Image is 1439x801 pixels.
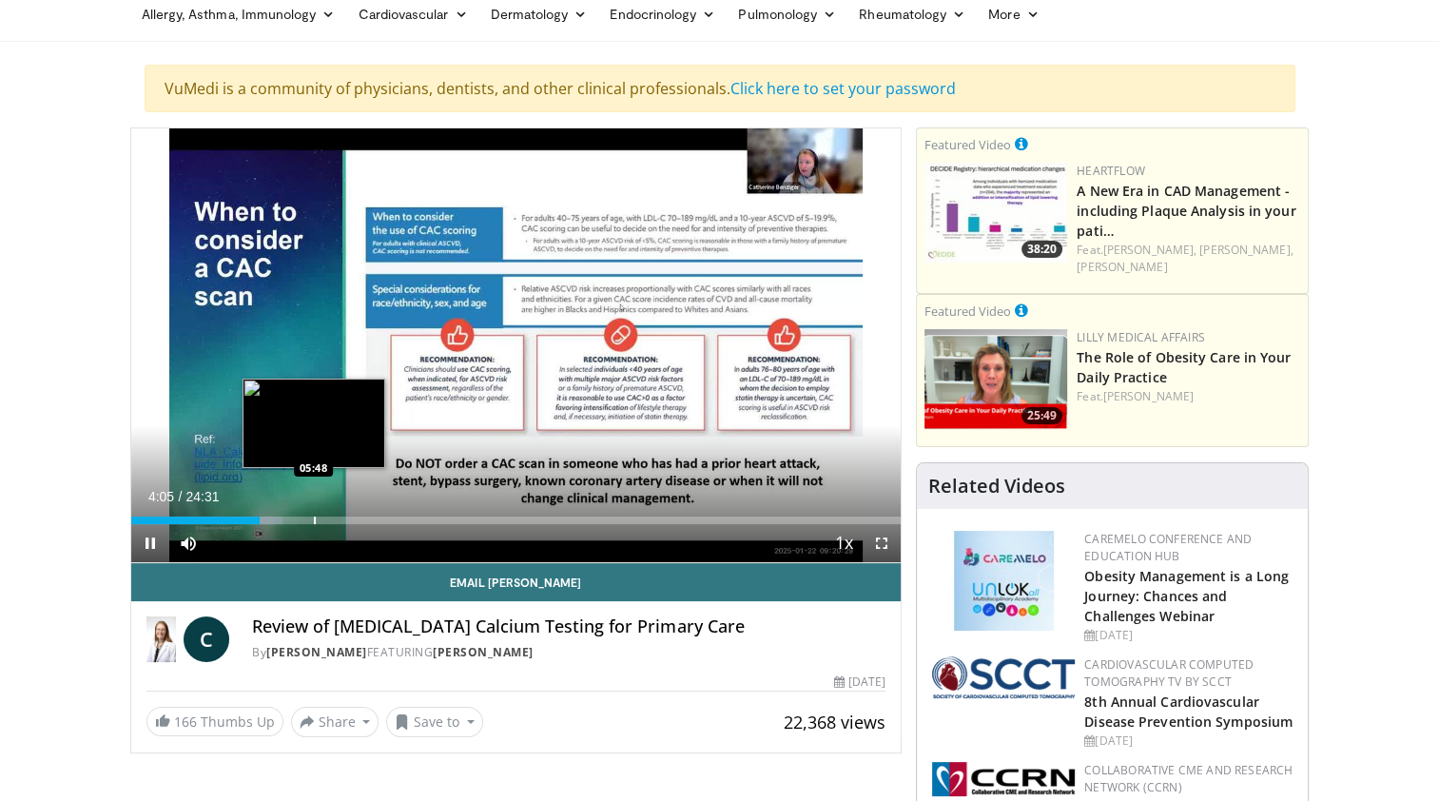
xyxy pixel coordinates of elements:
[825,524,863,562] button: Playback Rate
[1199,242,1293,258] a: [PERSON_NAME],
[433,644,534,660] a: [PERSON_NAME]
[1084,762,1293,795] a: Collaborative CME and Research Network (CCRN)
[924,303,1011,320] small: Featured Video
[174,713,197,731] span: 166
[1103,388,1194,404] a: [PERSON_NAME]
[1077,329,1205,345] a: Lilly Medical Affairs
[291,707,379,737] button: Share
[252,616,885,637] h4: Review of [MEDICAL_DATA] Calcium Testing for Primary Care
[1077,242,1300,276] div: Feat.
[1021,407,1062,424] span: 25:49
[1084,627,1293,644] div: [DATE]
[131,563,902,601] a: Email [PERSON_NAME]
[131,524,169,562] button: Pause
[146,616,177,662] img: Dr. Catherine P. Benziger
[924,136,1011,153] small: Featured Video
[131,517,902,524] div: Progress Bar
[928,475,1065,498] h4: Related Videos
[1084,693,1293,731] a: 8th Annual Cardiovascular Disease Prevention Symposium
[184,616,229,662] a: C
[1077,388,1300,405] div: Feat.
[179,489,183,504] span: /
[1084,656,1254,690] a: Cardiovascular Computed Tomography TV by SCCT
[131,128,902,563] video-js: Video Player
[863,524,901,562] button: Fullscreen
[243,379,385,468] img: image.jpeg
[924,163,1067,263] img: 738d0e2d-290f-4d89-8861-908fb8b721dc.150x105_q85_crop-smart_upscale.jpg
[784,711,885,733] span: 22,368 views
[386,707,483,737] button: Save to
[146,707,283,736] a: 166 Thumbs Up
[730,78,956,99] a: Click here to set your password
[954,531,1054,631] img: 45df64a9-a6de-482c-8a90-ada250f7980c.png.150x105_q85_autocrop_double_scale_upscale_version-0.2.jpg
[1077,348,1291,386] a: The Role of Obesity Care in Your Daily Practice
[924,329,1067,429] img: e1208b6b-349f-4914-9dd7-f97803bdbf1d.png.150x105_q85_crop-smart_upscale.png
[1103,242,1196,258] a: [PERSON_NAME],
[924,163,1067,263] a: 38:20
[169,524,207,562] button: Mute
[1084,567,1289,625] a: Obesity Management is a Long Journey: Chances and Challenges Webinar
[1084,531,1252,564] a: CaReMeLO Conference and Education Hub
[932,656,1075,698] img: 51a70120-4f25-49cc-93a4-67582377e75f.png.150x105_q85_autocrop_double_scale_upscale_version-0.2.png
[924,329,1067,429] a: 25:49
[148,489,174,504] span: 4:05
[266,644,367,660] a: [PERSON_NAME]
[1077,259,1167,275] a: [PERSON_NAME]
[145,65,1295,112] div: VuMedi is a community of physicians, dentists, and other clinical professionals.
[834,674,885,691] div: [DATE]
[1077,182,1295,240] a: A New Era in CAD Management - including Plaque Analysis in your pati…
[1021,241,1062,258] span: 38:20
[1077,163,1145,179] a: Heartflow
[1084,733,1293,750] div: [DATE]
[185,489,219,504] span: 24:31
[252,644,885,661] div: By FEATURING
[932,762,1075,796] img: a04ee3ba-8487-4636-b0fb-5e8d268f3737.png.150x105_q85_autocrop_double_scale_upscale_version-0.2.png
